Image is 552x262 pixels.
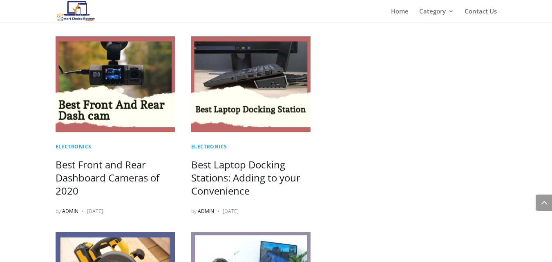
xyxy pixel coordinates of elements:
[391,8,409,22] a: Home
[56,208,61,215] span: by
[56,36,175,132] img: Best front and rear dash cam
[465,8,497,22] a: Contact Us
[191,158,300,197] a: Best Laptop Docking Stations: Adding to your Convenience
[198,208,214,215] a: admin
[56,143,92,150] a: Electronics
[191,36,311,132] img: Best Laptop Docking Station
[87,206,103,216] div: [DATE]
[57,1,95,22] img: Smart Choice Review
[191,143,227,150] a: Electronics
[56,158,159,197] a: Best Front and Rear Dashboard Cameras of 2020
[191,208,197,215] span: by
[62,208,78,215] a: admin
[223,206,239,216] div: [DATE]
[419,8,454,22] a: Category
